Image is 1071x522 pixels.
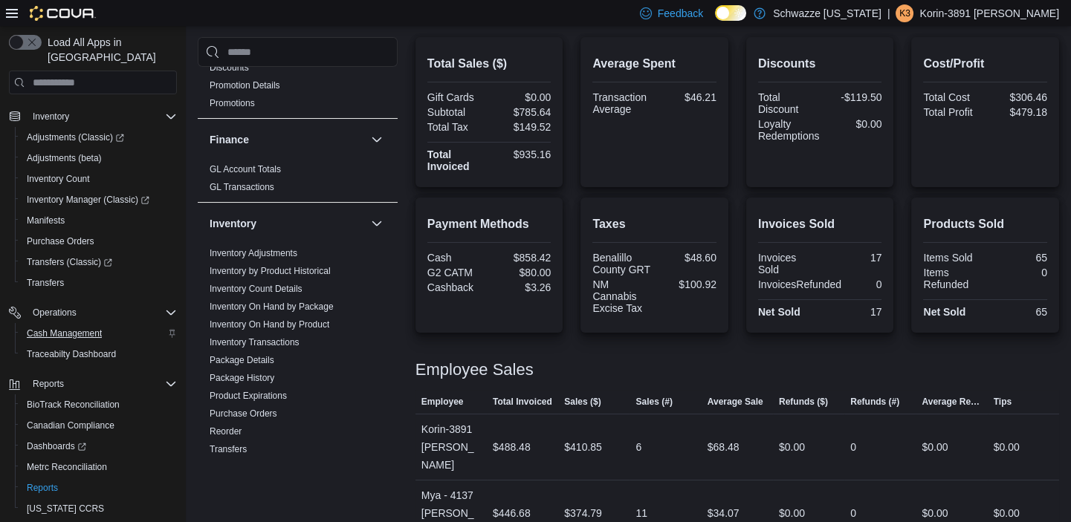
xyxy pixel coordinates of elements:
[210,80,280,91] a: Promotion Details
[210,408,277,420] span: Purchase Orders
[708,504,740,522] div: $34.07
[493,396,552,408] span: Total Invoiced
[493,504,531,522] div: $446.68
[27,420,114,431] span: Canadian Compliance
[210,408,277,419] a: Purchase Orders
[658,252,716,264] div: $48.60
[21,212,177,229] span: Manifests
[210,301,334,312] a: Inventory On Hand by Package
[27,277,64,289] span: Transfers
[210,181,274,193] span: GL Transactions
[564,438,602,456] div: $410.85
[21,170,96,188] a: Inventory Count
[923,252,982,264] div: Items Sold
[564,396,601,408] span: Sales ($)
[27,399,120,411] span: BioTrack Reconciliation
[758,118,820,142] div: Loyalty Redemptions
[198,59,398,118] div: Discounts & Promotions
[210,390,287,402] span: Product Expirations
[33,307,77,319] span: Operations
[210,444,247,454] a: Transfers
[210,248,297,258] a: Inventory Adjustments
[27,194,149,206] span: Inventory Manager (Classic)
[198,244,398,464] div: Inventory
[27,503,104,515] span: [US_STATE] CCRS
[15,231,183,252] button: Purchase Orders
[823,306,881,318] div: 17
[989,106,1047,118] div: $479.18
[923,91,982,103] div: Total Cost
[210,425,242,437] span: Reorder
[21,437,177,455] span: Dashboards
[210,265,331,277] span: Inventory by Product Historical
[27,375,70,393] button: Reports
[989,91,1047,103] div: $306.46
[493,438,531,456] div: $488.48
[427,149,470,172] strong: Total Invoiced
[21,417,120,434] a: Canadian Compliance
[989,306,1047,318] div: 65
[421,396,464,408] span: Employee
[922,504,948,522] div: $0.00
[427,252,486,264] div: Cash
[368,215,386,232] button: Inventory
[15,394,183,415] button: BioTrack Reconciliation
[492,106,551,118] div: $785.64
[758,91,817,115] div: Total Discount
[21,274,70,292] a: Transfers
[30,6,96,21] img: Cova
[922,396,981,408] span: Average Refund
[427,267,486,278] div: G2 CATM
[210,62,249,74] span: Discounts
[427,106,486,118] div: Subtotal
[21,170,177,188] span: Inventory Count
[21,396,126,414] a: BioTrack Reconciliation
[15,436,183,457] a: Dashboards
[21,149,177,167] span: Adjustments (beta)
[758,252,817,275] div: Invoices Sold
[847,278,881,290] div: 0
[27,304,82,322] button: Operations
[21,500,110,518] a: [US_STATE] CCRS
[21,479,177,497] span: Reports
[896,4,913,22] div: Korin-3891 Hobday
[21,274,177,292] span: Transfers
[33,378,64,390] span: Reports
[779,438,805,456] div: $0.00
[758,215,882,233] h2: Invoices Sold
[210,372,274,384] span: Package History
[15,252,183,273] a: Transfers (Classic)
[15,148,183,169] button: Adjustments (beta)
[427,215,551,233] h2: Payment Methods
[27,173,90,185] span: Inventory Count
[15,457,183,477] button: Metrc Reconciliation
[923,215,1047,233] h2: Products Sold
[21,232,177,250] span: Purchase Orders
[923,267,982,290] div: Items Refunded
[427,91,486,103] div: Gift Cards
[823,91,881,103] div: -$119.50
[492,252,551,264] div: $858.42
[210,391,287,401] a: Product Expirations
[210,373,274,383] a: Package History
[27,256,112,268] span: Transfers (Classic)
[850,504,856,522] div: 0
[210,426,242,437] a: Reorder
[758,278,841,290] div: InvoicesRefunded
[773,4,881,22] p: Schwazze [US_STATE]
[758,306,800,318] strong: Net Sold
[825,118,881,130] div: $0.00
[427,55,551,73] h2: Total Sales ($)
[27,304,177,322] span: Operations
[15,189,183,210] a: Inventory Manager (Classic)
[21,458,113,476] a: Metrc Reconciliation
[15,127,183,148] a: Adjustments (Classic)
[994,438,1020,456] div: $0.00
[210,301,334,313] span: Inventory On Hand by Package
[492,91,551,103] div: $0.00
[635,504,647,522] div: 11
[210,62,249,73] a: Discounts
[427,281,486,293] div: Cashback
